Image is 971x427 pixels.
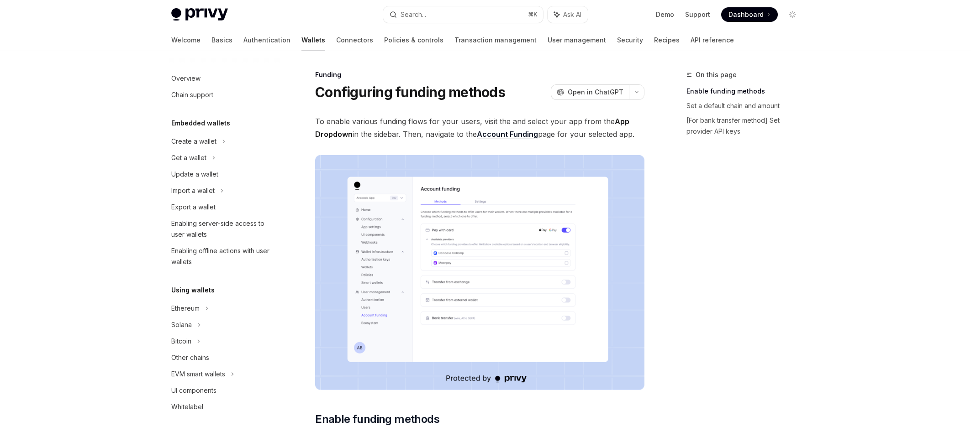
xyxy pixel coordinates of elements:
a: Support [685,10,710,19]
a: Other chains [164,349,281,366]
div: Enabling server-side access to user wallets [171,218,275,240]
h5: Using wallets [171,285,215,296]
a: Update a wallet [164,166,281,182]
button: Search...⌘K [383,6,543,23]
a: Wallets [301,29,325,51]
div: Get a wallet [171,152,206,163]
span: Enable funding methods [315,412,439,427]
a: Enabling server-side access to user wallets [164,215,281,243]
div: Enabling offline actions with user wallets [171,245,275,267]
a: [For bank transfer method] Set provider API keys [686,113,807,139]
div: Bitcoin [171,336,191,347]
img: Fundingupdate PNG [315,155,644,390]
a: UI components [164,382,281,399]
div: EVM smart wallets [171,369,225,380]
div: Create a wallet [171,136,216,147]
span: ⌘ K [528,11,538,18]
div: Other chains [171,352,209,363]
a: Authentication [243,29,290,51]
button: Open in ChatGPT [551,84,629,100]
span: To enable various funding flows for your users, visit the and select your app from the in the sid... [315,115,644,141]
div: Import a wallet [171,185,215,196]
button: Toggle dark mode [785,7,800,22]
a: Dashboard [721,7,778,22]
a: Recipes [654,29,680,51]
img: light logo [171,8,228,21]
a: Connectors [336,29,373,51]
div: Update a wallet [171,169,218,180]
a: Enable funding methods [686,84,807,99]
a: Chain support [164,87,281,103]
a: Set a default chain and amount [686,99,807,113]
div: Ethereum [171,303,200,314]
div: Funding [315,70,644,79]
a: Account Funding [477,130,538,139]
a: Policies & controls [384,29,443,51]
a: Security [617,29,643,51]
a: Whitelabel [164,399,281,415]
div: Search... [401,9,426,20]
a: API reference [691,29,734,51]
div: Whitelabel [171,401,203,412]
div: UI components [171,385,216,396]
button: Ask AI [548,6,588,23]
a: Demo [656,10,674,19]
a: Enabling offline actions with user wallets [164,243,281,270]
div: Overview [171,73,201,84]
a: Overview [164,70,281,87]
a: User management [548,29,606,51]
span: Open in ChatGPT [568,88,623,97]
span: Ask AI [563,10,581,19]
span: Dashboard [728,10,764,19]
div: Solana [171,319,192,330]
div: Export a wallet [171,202,216,213]
h5: Embedded wallets [171,118,230,129]
a: Transaction management [454,29,537,51]
a: Basics [211,29,232,51]
div: Chain support [171,89,213,100]
span: On this page [696,69,737,80]
a: Export a wallet [164,199,281,215]
h1: Configuring funding methods [315,84,505,100]
a: Welcome [171,29,201,51]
